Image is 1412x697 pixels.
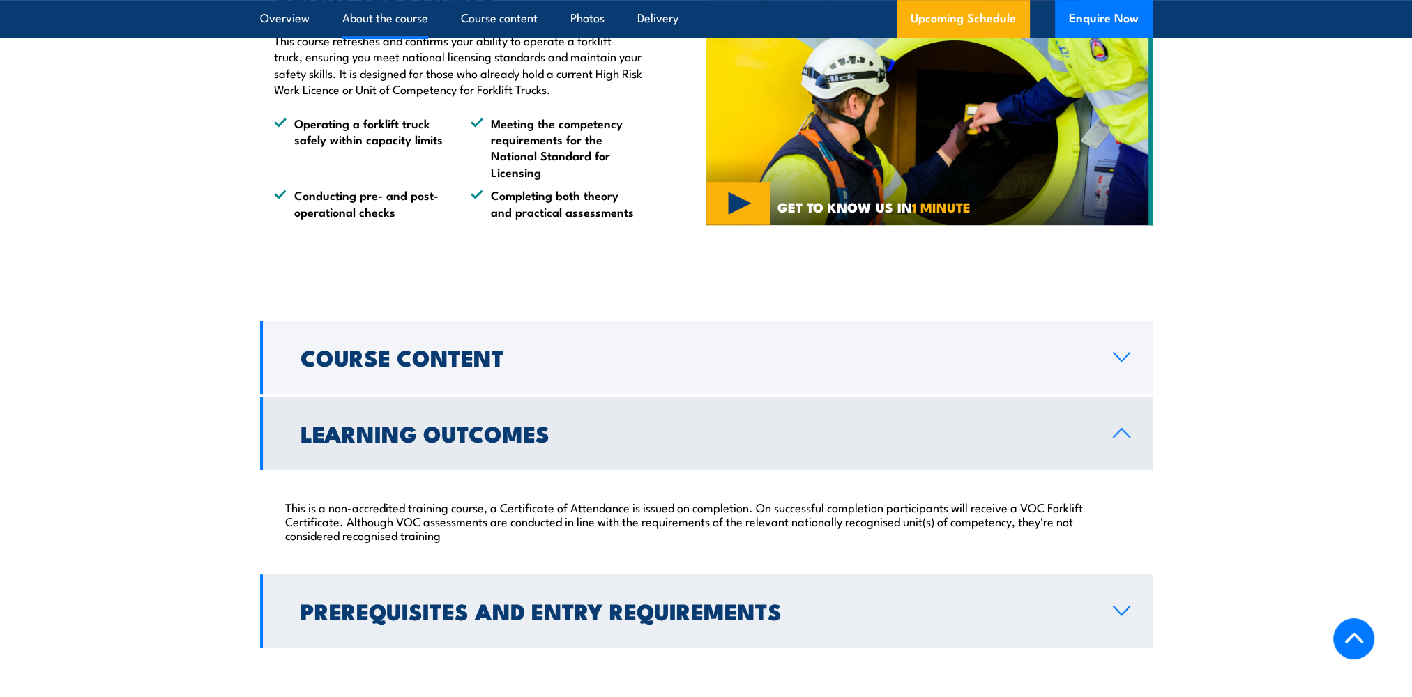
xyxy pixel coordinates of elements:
[777,201,971,213] span: GET TO KNOW US IN
[260,321,1153,394] a: Course Content
[301,423,1091,443] h2: Learning Outcomes
[260,574,1153,648] a: Prerequisites and Entry Requirements
[301,347,1091,367] h2: Course Content
[274,187,446,220] li: Conducting pre- and post-operational checks
[301,601,1091,620] h2: Prerequisites and Entry Requirements
[285,500,1128,542] p: This is a non-accredited training course, a Certificate of Attendance is issued on completion. On...
[274,115,446,181] li: Operating a forklift truck safely within capacity limits
[260,397,1153,470] a: Learning Outcomes
[274,32,642,98] p: This course refreshes and confirms your ability to operate a forklift truck, ensuring you meet na...
[471,115,642,181] li: Meeting the competency requirements for the National Standard for Licensing
[471,187,642,220] li: Completing both theory and practical assessments
[912,197,971,217] strong: 1 MINUTE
